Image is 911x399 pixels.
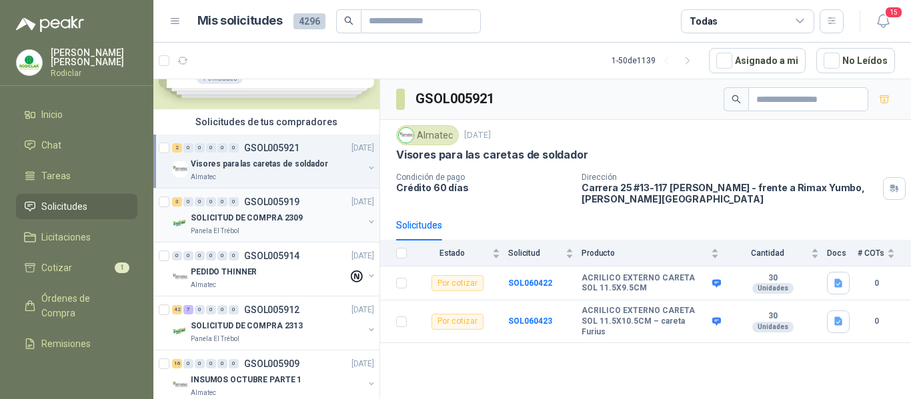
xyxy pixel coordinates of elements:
[344,16,353,25] span: search
[172,215,188,231] img: Company Logo
[172,197,182,206] div: 3
[195,143,205,153] div: 0
[206,143,216,153] div: 0
[415,248,490,258] span: Estado
[351,304,374,316] p: [DATE]
[396,218,442,232] div: Solicitudes
[17,50,42,75] img: Company Logo
[172,248,377,290] a: 0 0 0 0 0 0 GSOL005914[DATE] Company LogoPEDIDO THINNERAlmatec
[191,388,216,398] p: Almatec
[51,48,137,67] p: [PERSON_NAME] [PERSON_NAME]
[16,286,137,326] a: Órdenes de Compra
[183,143,193,153] div: 0
[183,305,193,314] div: 7
[172,305,182,314] div: 42
[195,305,205,314] div: 0
[16,224,137,250] a: Licitaciones
[206,359,216,368] div: 0
[752,322,794,332] div: Unidades
[582,182,878,204] p: Carrera 25 #13-117 [PERSON_NAME] - frente a Rimax Yumbo , [PERSON_NAME][GEOGRAPHIC_DATA]
[16,194,137,219] a: Solicitudes
[195,359,205,368] div: 0
[690,14,718,29] div: Todas
[244,143,299,153] p: GSOL005921
[229,143,239,153] div: 0
[191,320,303,332] p: SOLICITUD DE COMPRA 2313
[727,273,819,284] b: 30
[871,9,895,33] button: 15
[191,172,216,183] p: Almatec
[827,240,858,266] th: Docs
[464,129,491,142] p: [DATE]
[732,95,741,104] span: search
[727,311,819,322] b: 30
[884,6,903,19] span: 15
[41,138,61,153] span: Chat
[858,277,895,290] b: 0
[172,359,182,368] div: 16
[217,251,227,260] div: 0
[858,240,911,266] th: # COTs
[191,158,328,171] p: Visores para las caretas de soldador
[16,362,137,387] a: Configuración
[244,197,299,206] p: GSOL005919
[508,316,552,326] a: SOL060423
[217,305,227,314] div: 0
[415,89,496,109] h3: GSOL005921
[41,169,71,183] span: Tareas
[206,251,216,260] div: 0
[191,374,301,386] p: INSUMOS OCTUBRE PARTE 1
[351,196,374,208] p: [DATE]
[229,197,239,206] div: 0
[191,212,303,224] p: SOLICITUD DE COMPRA 2309
[244,305,299,314] p: GSOL005912
[16,255,137,280] a: Cotizar1
[172,377,188,393] img: Company Logo
[858,315,895,328] b: 0
[582,273,709,294] b: ACRILICO EXTERNO CARETA SOL 11.5X9.5CM
[816,48,895,73] button: No Leídos
[415,240,508,266] th: Estado
[195,251,205,260] div: 0
[582,306,709,337] b: ACRILICO EXTERNO CARETA SOL 11.5X10.5CM – careta Furius
[396,125,459,145] div: Almatec
[153,109,379,135] div: Solicitudes de tus compradores
[195,197,205,206] div: 0
[582,173,878,182] p: Dirección
[197,11,283,31] h1: Mis solicitudes
[727,240,827,266] th: Cantidad
[41,199,87,214] span: Solicitudes
[172,251,182,260] div: 0
[41,107,63,122] span: Inicio
[172,302,377,344] a: 42 7 0 0 0 0 GSOL005912[DATE] Company LogoSOLICITUD DE COMPRA 2313Panela El Trébol
[172,161,188,177] img: Company Logo
[191,334,239,344] p: Panela El Trébol
[183,359,193,368] div: 0
[172,269,188,285] img: Company Logo
[508,278,552,288] a: SOL060422
[431,314,484,330] div: Por cotizar
[172,323,188,339] img: Company Logo
[16,331,137,356] a: Remisiones
[217,143,227,153] div: 0
[244,359,299,368] p: GSOL005909
[172,140,377,183] a: 2 0 0 0 0 0 GSOL005921[DATE] Company LogoVisores para las caretas de soldadorAlmatec
[115,262,129,273] span: 1
[172,194,377,236] a: 3 0 0 0 0 0 GSOL005919[DATE] Company LogoSOLICITUD DE COMPRA 2309Panela El Trébol
[183,197,193,206] div: 0
[396,173,571,182] p: Condición de pago
[709,48,806,73] button: Asignado a mi
[396,182,571,193] p: Crédito 60 días
[16,102,137,127] a: Inicio
[582,240,727,266] th: Producto
[16,133,137,158] a: Chat
[191,226,239,236] p: Panela El Trébol
[16,16,84,32] img: Logo peakr
[858,248,884,258] span: # COTs
[229,359,239,368] div: 0
[183,251,193,260] div: 0
[51,69,137,77] p: Rodiclar
[217,359,227,368] div: 0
